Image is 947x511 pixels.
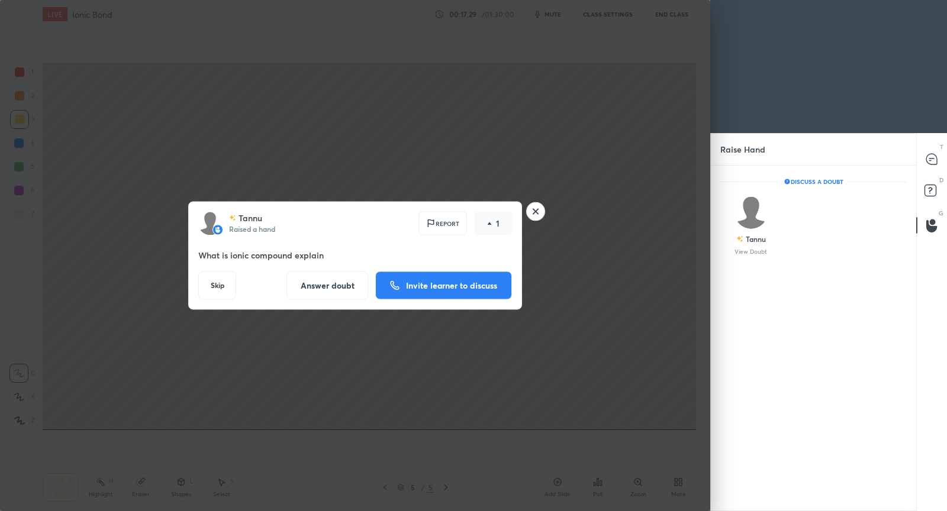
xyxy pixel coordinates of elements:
[418,212,467,235] div: Report
[736,235,743,242] img: no-rating-badge.077c3623.svg
[198,271,236,300] button: Skip
[406,282,497,290] p: Invite learner to discuss
[229,215,236,221] img: no-rating-badge.077c3623.svg
[198,212,222,235] img: default.png
[746,234,766,244] div: Tannu
[711,134,775,165] p: Raise Hand
[735,196,768,229] img: default.png
[229,224,275,234] p: Raised a hand
[286,271,368,300] button: Answer doubt
[198,250,512,261] p: What is ionic compound explain
[239,214,262,223] p: Tannu
[779,173,848,190] p: Discuss a doubt
[939,209,943,218] p: G
[375,271,512,300] button: Invite learner to discuss
[939,176,943,185] p: D
[496,218,500,229] p: 1
[735,249,767,255] p: View Doubt
[940,143,943,151] p: T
